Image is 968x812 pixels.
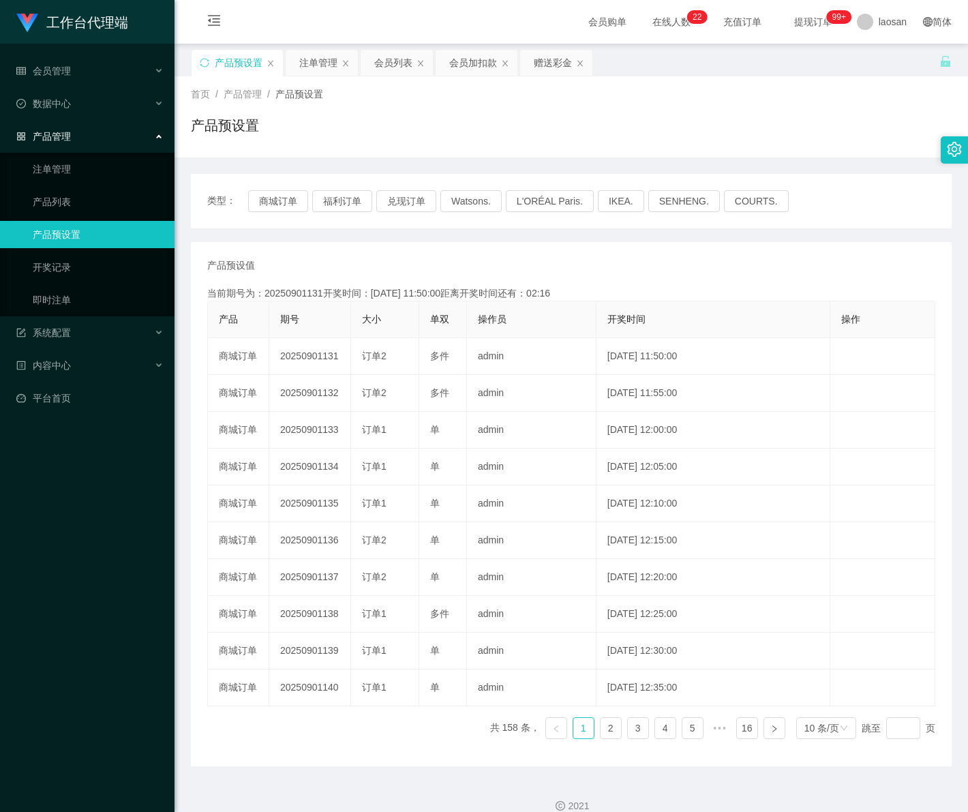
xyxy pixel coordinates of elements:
[200,58,209,67] i: 图标: sync
[275,89,323,100] span: 产品预设置
[207,258,255,273] span: 产品预设值
[646,17,697,27] span: 在线人数
[269,375,351,412] td: 20250901132
[269,338,351,375] td: 20250901131
[467,449,596,485] td: admin
[552,725,560,733] i: 图标: left
[208,449,269,485] td: 商城订单
[208,596,269,633] td: 商城订单
[208,670,269,706] td: 商城订单
[467,485,596,522] td: admin
[467,633,596,670] td: admin
[478,314,506,325] span: 操作员
[736,717,758,739] li: 16
[430,387,449,398] span: 多件
[596,485,830,522] td: [DATE] 12:10:00
[191,1,237,44] i: 图标: menu-fold
[46,1,128,44] h1: 工作台代理端
[598,190,644,212] button: IKEA.
[596,375,830,412] td: [DATE] 11:55:00
[573,718,594,738] a: 1
[269,596,351,633] td: 20250901138
[449,50,497,76] div: 会员加扣款
[376,190,436,212] button: 兑现订单
[693,10,697,24] p: 2
[430,535,440,545] span: 单
[627,717,649,739] li: 3
[430,682,440,693] span: 单
[682,718,703,738] a: 5
[682,717,704,739] li: 5
[787,17,839,27] span: 提现订单
[576,59,584,67] i: 图标: close
[208,412,269,449] td: 商城订单
[737,718,757,738] a: 16
[208,375,269,412] td: 商城订单
[467,559,596,596] td: admin
[16,327,71,338] span: 系统配置
[33,155,164,183] a: 注单管理
[191,89,210,100] span: 首页
[601,718,621,738] a: 2
[208,485,269,522] td: 商城订单
[430,608,449,619] span: 多件
[654,717,676,739] li: 4
[417,59,425,67] i: 图标: close
[467,596,596,633] td: admin
[362,608,387,619] span: 订单1
[269,633,351,670] td: 20250901139
[191,115,259,136] h1: 产品预设置
[430,424,440,435] span: 单
[267,59,275,67] i: 图标: close
[16,132,26,141] i: 图标: appstore-o
[16,98,71,109] span: 数据中心
[267,89,270,100] span: /
[362,314,381,325] span: 大小
[430,350,449,361] span: 多件
[467,338,596,375] td: admin
[269,449,351,485] td: 20250901134
[573,717,594,739] li: 1
[33,254,164,281] a: 开奖记录
[467,412,596,449] td: admin
[490,717,540,739] li: 共 158 条，
[841,314,860,325] span: 操作
[648,190,720,212] button: SENHENG.
[827,10,851,24] sup: 1044
[269,412,351,449] td: 20250901133
[33,221,164,248] a: 产品预设置
[16,361,26,370] i: 图标: profile
[840,724,848,734] i: 图标: down
[467,375,596,412] td: admin
[697,10,702,24] p: 2
[440,190,502,212] button: Watsons.
[16,328,26,337] i: 图标: form
[923,17,933,27] i: 图标: global
[501,59,509,67] i: 图标: close
[716,17,768,27] span: 充值订单
[545,717,567,739] li: 上一页
[430,314,449,325] span: 单双
[596,522,830,559] td: [DATE] 12:15:00
[224,89,262,100] span: 产品管理
[467,522,596,559] td: admin
[219,314,238,325] span: 产品
[600,717,622,739] li: 2
[596,633,830,670] td: [DATE] 12:30:00
[16,131,71,142] span: 产品管理
[16,385,164,412] a: 图标: dashboard平台首页
[362,387,387,398] span: 订单2
[506,190,594,212] button: L'ORÉAL Paris.
[628,718,648,738] a: 3
[215,89,218,100] span: /
[362,571,387,582] span: 订单2
[374,50,412,76] div: 会员列表
[16,99,26,108] i: 图标: check-circle-o
[596,338,830,375] td: [DATE] 11:50:00
[607,314,646,325] span: 开奖时间
[362,461,387,472] span: 订单1
[208,559,269,596] td: 商城订单
[709,717,731,739] li: 向后 5 页
[312,190,372,212] button: 福利订单
[299,50,337,76] div: 注单管理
